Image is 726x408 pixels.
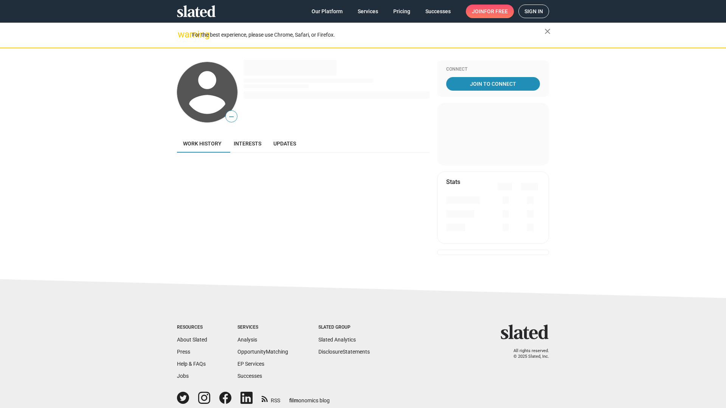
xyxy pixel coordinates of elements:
a: Updates [267,134,302,153]
mat-card-title: Stats [446,178,460,186]
div: Slated Group [318,325,370,331]
a: Services [352,5,384,18]
div: Connect [446,66,540,73]
span: for free [484,5,508,18]
div: Services [237,325,288,331]
a: Join To Connect [446,77,540,91]
a: Slated Analytics [318,337,356,343]
a: EP Services [237,361,264,367]
span: Our Platform [312,5,343,18]
a: Press [177,349,190,355]
span: — [226,112,237,122]
span: Pricing [393,5,410,18]
span: film [289,397,298,403]
a: Help & FAQs [177,361,206,367]
a: DisclosureStatements [318,349,370,355]
span: Join To Connect [448,77,538,91]
span: Work history [183,141,222,147]
mat-icon: warning [178,30,187,39]
a: Jobs [177,373,189,379]
div: Resources [177,325,207,331]
span: Successes [425,5,451,18]
div: For the best experience, please use Chrome, Safari, or Firefox. [192,30,544,40]
a: Successes [419,5,457,18]
a: OpportunityMatching [237,349,288,355]
span: Interests [234,141,261,147]
a: Pricing [387,5,416,18]
a: Interests [228,134,267,153]
span: Updates [273,141,296,147]
mat-icon: close [543,27,552,36]
a: Our Platform [306,5,349,18]
a: Analysis [237,337,257,343]
a: Work history [177,134,228,153]
a: RSS [262,393,280,404]
span: Join [472,5,508,18]
p: All rights reserved. © 2025 Slated, Inc. [506,348,549,359]
a: Joinfor free [466,5,514,18]
span: Sign in [524,5,543,18]
a: Sign in [518,5,549,18]
a: filmonomics blog [289,391,330,404]
span: Services [358,5,378,18]
a: About Slated [177,337,207,343]
a: Successes [237,373,262,379]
